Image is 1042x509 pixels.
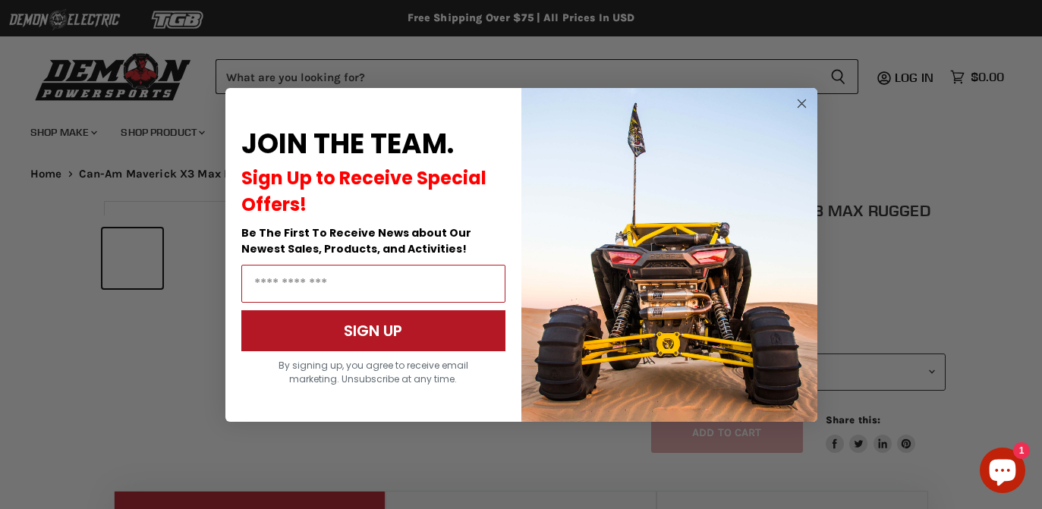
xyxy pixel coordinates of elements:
span: JOIN THE TEAM. [241,124,454,163]
button: Close dialog [792,94,811,113]
span: Be The First To Receive News about Our Newest Sales, Products, and Activities! [241,225,471,256]
span: By signing up, you agree to receive email marketing. Unsubscribe at any time. [279,359,468,385]
button: SIGN UP [241,310,505,351]
span: Sign Up to Receive Special Offers! [241,165,486,217]
input: Email Address [241,265,505,303]
img: a9095488-b6e7-41ba-879d-588abfab540b.jpeg [521,88,817,422]
inbox-online-store-chat: Shopify online store chat [975,448,1030,497]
